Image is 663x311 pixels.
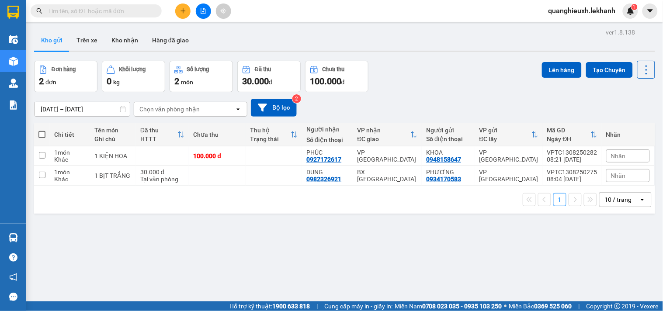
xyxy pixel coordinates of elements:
[220,8,226,14] span: aim
[547,149,597,156] div: VPTC1308250282
[140,135,177,142] div: HTTT
[102,28,191,39] div: PHÚC
[639,196,646,203] svg: open
[200,8,206,14] span: file-add
[305,61,368,92] button: Chưa thu100.000đ
[237,61,301,92] button: Đã thu30.000đ
[175,3,191,19] button: plus
[547,135,590,142] div: Ngày ĐH
[9,273,17,281] span: notification
[193,152,241,159] div: 100.000 đ
[475,123,543,146] th: Toggle SortBy
[306,156,341,163] div: 0927172617
[292,94,301,103] sup: 2
[107,76,111,86] span: 0
[627,7,635,15] img: icon-new-feature
[7,39,96,51] div: 0948158647
[547,169,597,176] div: VPTC1308250275
[306,149,348,156] div: PHÚC
[310,76,341,86] span: 100.000
[113,79,120,86] span: kg
[94,172,132,179] div: 1 BỊT TRẮNG
[547,156,597,163] div: 08:21 [DATE]
[632,4,638,10] sup: 1
[642,3,658,19] button: caret-down
[102,7,191,28] div: VP [GEOGRAPHIC_DATA]
[250,127,291,134] div: Thu hộ
[255,66,271,73] div: Đã thu
[479,135,531,142] div: ĐC lấy
[542,5,623,16] span: quanghieuxh.lekhanh
[426,156,461,163] div: 0948158647
[101,59,113,68] span: CC :
[606,28,635,37] div: ver 1.8.138
[54,131,86,138] div: Chi tiết
[94,127,132,134] div: Tên món
[35,102,130,116] input: Select a date range.
[358,149,418,163] div: VP [GEOGRAPHIC_DATA]
[543,123,602,146] th: Toggle SortBy
[611,172,626,179] span: Nhãn
[509,301,572,311] span: Miền Bắc
[646,7,654,15] span: caret-down
[422,303,502,310] strong: 0708 023 035 - 0935 103 250
[102,61,165,92] button: Khối lượng0kg
[306,176,341,183] div: 0982326921
[7,6,19,19] img: logo-vxr
[102,39,191,51] div: 0927172617
[34,30,69,51] button: Kho gửi
[9,35,18,44] img: warehouse-icon
[54,176,86,183] div: Khác
[246,123,302,146] th: Toggle SortBy
[187,66,209,73] div: Số lượng
[358,135,411,142] div: ĐC giao
[54,149,86,156] div: 1 món
[358,127,411,134] div: VP nhận
[341,79,345,86] span: đ
[7,8,21,17] span: Gửi:
[9,100,18,110] img: solution-icon
[54,169,86,176] div: 1 món
[358,169,418,183] div: BX [GEOGRAPHIC_DATA]
[479,127,531,134] div: VP gửi
[426,169,470,176] div: PHƯƠNG
[269,79,272,86] span: đ
[170,61,233,92] button: Số lượng2món
[547,127,590,134] div: Mã GD
[633,4,636,10] span: 1
[306,126,348,133] div: Người nhận
[196,3,211,19] button: file-add
[94,135,132,142] div: Ghi chú
[180,8,186,14] span: plus
[9,79,18,88] img: warehouse-icon
[140,176,184,183] div: Tại văn phòng
[34,61,97,92] button: Đơn hàng2đơn
[614,303,621,309] span: copyright
[323,66,345,73] div: Chưa thu
[504,304,507,308] span: ⚪️
[9,293,17,301] span: message
[136,123,189,146] th: Toggle SortBy
[104,30,145,51] button: Kho nhận
[479,169,538,183] div: VP [GEOGRAPHIC_DATA]
[102,8,123,17] span: Nhận:
[101,56,192,69] div: 100.000
[174,76,179,86] span: 2
[426,127,470,134] div: Người gửi
[119,66,146,73] div: Khối lượng
[535,303,572,310] strong: 0369 525 060
[235,106,242,113] svg: open
[39,76,44,86] span: 2
[229,301,310,311] span: Hỗ trợ kỹ thuật:
[542,62,582,78] button: Lên hàng
[426,176,461,183] div: 0934170583
[48,6,151,16] input: Tìm tên, số ĐT hoặc mã đơn
[52,66,76,73] div: Đơn hàng
[7,28,96,39] div: KHOA
[145,30,196,51] button: Hàng đã giao
[242,76,269,86] span: 30.000
[36,8,42,14] span: search
[316,301,318,311] span: |
[139,105,200,114] div: Chọn văn phòng nhận
[45,79,56,86] span: đơn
